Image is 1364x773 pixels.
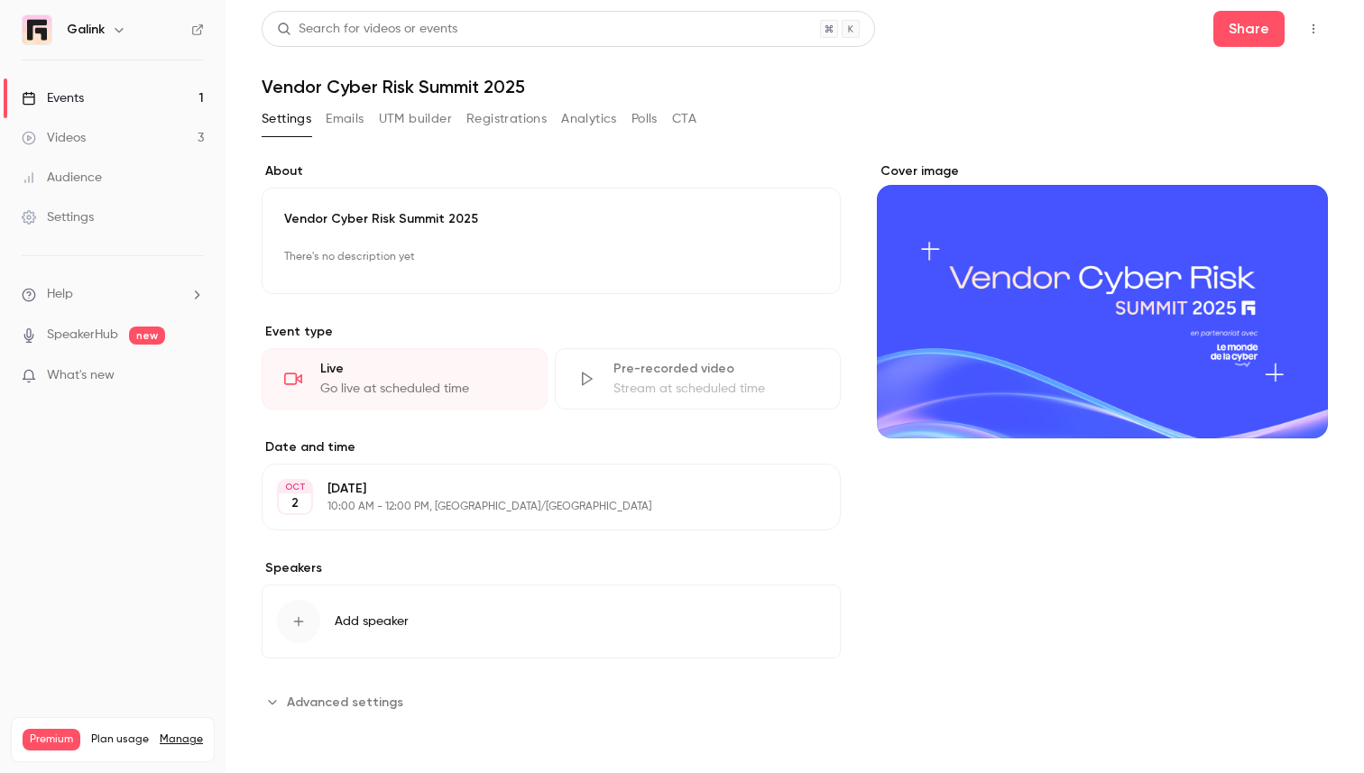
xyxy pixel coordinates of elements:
button: Analytics [561,105,617,133]
p: Vendor Cyber Risk Summit 2025 [284,210,818,228]
button: Emails [326,105,364,133]
div: Events [22,89,84,107]
div: Videos [22,129,86,147]
button: Registrations [466,105,547,133]
a: SpeakerHub [47,326,118,345]
div: LiveGo live at scheduled time [262,348,548,410]
p: There's no description yet [284,243,818,271]
button: Add speaker [262,584,841,658]
p: Event type [262,323,841,341]
button: Advanced settings [262,687,414,716]
div: Search for videos or events [277,20,457,39]
label: Date and time [262,438,841,456]
button: Share [1213,11,1285,47]
div: Go live at scheduled time [320,380,525,398]
span: Advanced settings [287,693,403,712]
li: help-dropdown-opener [22,285,204,304]
section: Advanced settings [262,687,841,716]
h1: Vendor Cyber Risk Summit 2025 [262,76,1328,97]
img: Galink [23,15,51,44]
div: Stream at scheduled time [613,380,818,398]
span: Add speaker [335,612,409,630]
div: Settings [22,208,94,226]
span: Plan usage [91,732,149,747]
label: About [262,162,841,180]
a: Manage [160,732,203,747]
p: 2 [291,494,299,512]
div: OCT [279,481,311,493]
p: [DATE] [327,480,745,498]
div: Audience [22,169,102,187]
section: Cover image [877,162,1328,438]
button: Polls [631,105,658,133]
label: Cover image [877,162,1328,180]
div: Live [320,360,525,378]
button: CTA [672,105,696,133]
span: Help [47,285,73,304]
button: Settings [262,105,311,133]
h6: Galink [67,21,105,39]
span: Premium [23,729,80,750]
span: new [129,327,165,345]
span: What's new [47,366,115,385]
div: Pre-recorded videoStream at scheduled time [555,348,841,410]
label: Speakers [262,559,841,577]
button: UTM builder [379,105,452,133]
div: Pre-recorded video [613,360,818,378]
p: 10:00 AM - 12:00 PM, [GEOGRAPHIC_DATA]/[GEOGRAPHIC_DATA] [327,500,745,514]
